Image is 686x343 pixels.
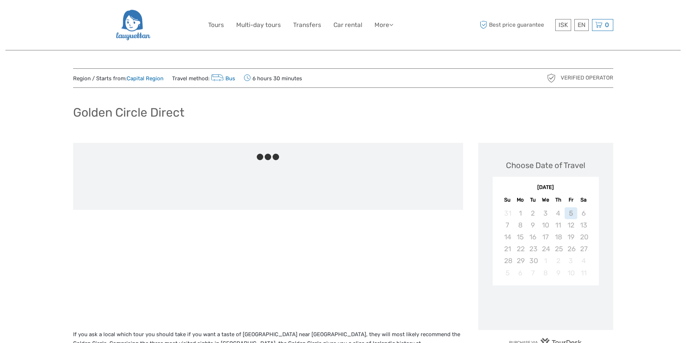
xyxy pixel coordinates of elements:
[565,231,577,243] div: Not available Friday, September 19th, 2025
[375,20,393,30] a: More
[577,219,590,231] div: Not available Saturday, September 13th, 2025
[526,207,539,219] div: Not available Tuesday, September 2nd, 2025
[514,219,526,231] div: Not available Monday, September 8th, 2025
[514,231,526,243] div: Not available Monday, September 15th, 2025
[539,207,552,219] div: Not available Wednesday, September 3rd, 2025
[501,255,514,267] div: Not available Sunday, September 28th, 2025
[526,267,539,279] div: Not available Tuesday, October 7th, 2025
[526,219,539,231] div: Not available Tuesday, September 9th, 2025
[565,255,577,267] div: Not available Friday, October 3rd, 2025
[561,74,613,82] span: Verified Operator
[539,231,552,243] div: Not available Wednesday, September 17th, 2025
[565,207,577,219] div: Not available Friday, September 5th, 2025
[565,243,577,255] div: Not available Friday, September 26th, 2025
[577,243,590,255] div: Not available Saturday, September 27th, 2025
[539,195,552,205] div: We
[565,195,577,205] div: Fr
[127,75,163,82] a: Capital Region
[501,195,514,205] div: Su
[506,160,585,171] div: Choose Date of Travel
[577,195,590,205] div: Sa
[574,19,589,31] div: EN
[514,195,526,205] div: Mo
[552,207,565,219] div: Not available Thursday, September 4th, 2025
[526,255,539,267] div: Not available Tuesday, September 30th, 2025
[501,243,514,255] div: Not available Sunday, September 21st, 2025
[73,75,163,82] span: Region / Starts from:
[565,219,577,231] div: Not available Friday, September 12th, 2025
[493,184,599,191] div: [DATE]
[539,255,552,267] div: Not available Wednesday, October 1st, 2025
[543,304,548,309] div: Loading...
[526,243,539,255] div: Not available Tuesday, September 23rd, 2025
[495,207,596,279] div: month 2025-09
[501,231,514,243] div: Not available Sunday, September 14th, 2025
[115,5,150,45] img: 2954-36deae89-f5b4-4889-ab42-60a468582106_logo_big.png
[526,231,539,243] div: Not available Tuesday, September 16th, 2025
[244,73,302,83] span: 6 hours 30 minutes
[514,255,526,267] div: Not available Monday, September 29th, 2025
[604,21,610,28] span: 0
[559,21,568,28] span: ISK
[514,207,526,219] div: Not available Monday, September 1st, 2025
[73,105,184,120] h1: Golden Circle Direct
[333,20,362,30] a: Car rental
[552,231,565,243] div: Not available Thursday, September 18th, 2025
[565,267,577,279] div: Not available Friday, October 10th, 2025
[552,267,565,279] div: Not available Thursday, October 9th, 2025
[501,219,514,231] div: Not available Sunday, September 7th, 2025
[293,20,321,30] a: Transfers
[577,207,590,219] div: Not available Saturday, September 6th, 2025
[539,243,552,255] div: Not available Wednesday, September 24th, 2025
[514,243,526,255] div: Not available Monday, September 22nd, 2025
[478,19,553,31] span: Best price guarantee
[208,20,224,30] a: Tours
[526,195,539,205] div: Tu
[236,20,281,30] a: Multi-day tours
[539,219,552,231] div: Not available Wednesday, September 10th, 2025
[501,207,514,219] div: Not available Sunday, August 31st, 2025
[552,243,565,255] div: Not available Thursday, September 25th, 2025
[552,255,565,267] div: Not available Thursday, October 2nd, 2025
[539,267,552,279] div: Not available Wednesday, October 8th, 2025
[577,255,590,267] div: Not available Saturday, October 4th, 2025
[514,267,526,279] div: Not available Monday, October 6th, 2025
[172,73,236,83] span: Travel method:
[552,219,565,231] div: Not available Thursday, September 11th, 2025
[577,231,590,243] div: Not available Saturday, September 20th, 2025
[210,75,236,82] a: Bus
[552,195,565,205] div: Th
[546,72,557,84] img: verified_operator_grey_128.png
[501,267,514,279] div: Not available Sunday, October 5th, 2025
[577,267,590,279] div: Not available Saturday, October 11th, 2025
